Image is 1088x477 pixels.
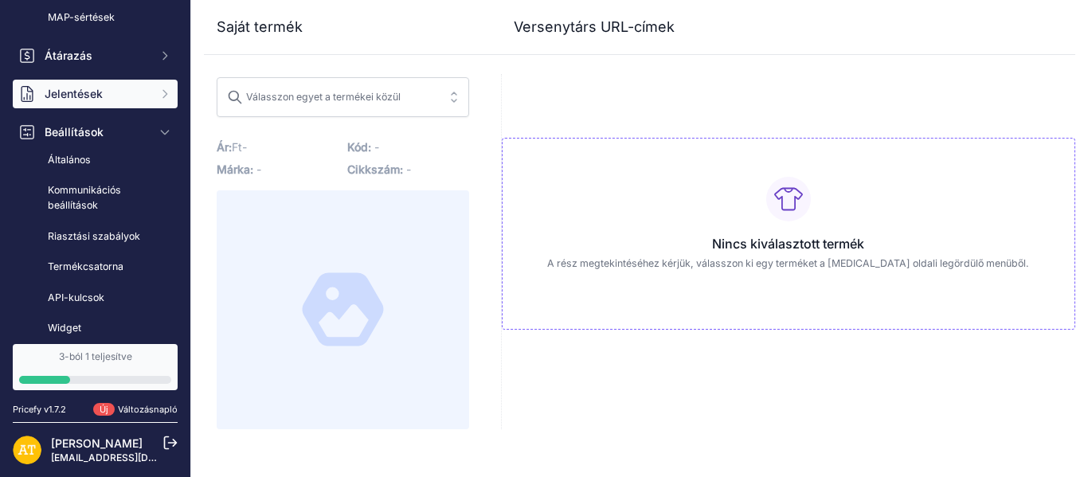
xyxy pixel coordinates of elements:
a: MAP-sértések [13,4,178,32]
a: Riasztási szabályok [13,223,178,251]
button: Beállítások [13,118,178,147]
a: Termékcsatorna [13,253,178,281]
font: - [242,140,247,154]
a: Általános [13,147,178,174]
font: A rész megtekintéséhez kérjük, válasszon ki egy terméket a [MEDICAL_DATA] oldali legördülő menüből. [547,257,1029,269]
font: Termékcsatorna [48,260,123,272]
font: - [406,162,411,176]
font: Nincs kiválasztott termék [712,236,864,252]
font: - [256,162,261,176]
a: Widget [13,315,178,342]
button: Válasszon egyet a termékei közül [217,77,469,117]
font: Cikkszám: [347,162,403,176]
font: Márka: [217,162,253,176]
font: - [374,140,379,154]
font: Kommunikációs beállítások [48,184,121,211]
a: [PERSON_NAME] [51,436,143,450]
font: Általános [48,154,91,166]
font: Beállítások [45,125,104,139]
font: Riasztási szabályok [48,230,140,242]
font: Jelentések [45,87,103,100]
font: Új [100,404,108,415]
font: Átárazás [45,49,92,62]
font: Kód: [347,140,371,154]
font: 3-ból 1 teljesítve [59,350,132,362]
a: Kommunikációs beállítások [13,177,178,219]
a: API-kulcsok [13,284,178,312]
font: Versenytárs URL-címek [514,18,675,35]
font: MAP-sértések [48,11,115,23]
font: Ár: [217,140,232,154]
a: Változásnapló [118,404,178,415]
font: Widget [48,322,81,334]
font: Válasszon egyet a termékei közül [246,91,401,103]
font: Ft [232,140,242,154]
a: 3-ból 1 teljesítve [13,344,178,390]
button: Jelentések [13,80,178,108]
font: Pricefy v1.7.2 [13,404,66,415]
a: [EMAIL_ADDRESS][DOMAIN_NAME] [51,452,217,463]
button: Átárazás [13,41,178,70]
font: Saját termék [217,18,303,35]
font: API-kulcsok [48,291,104,303]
